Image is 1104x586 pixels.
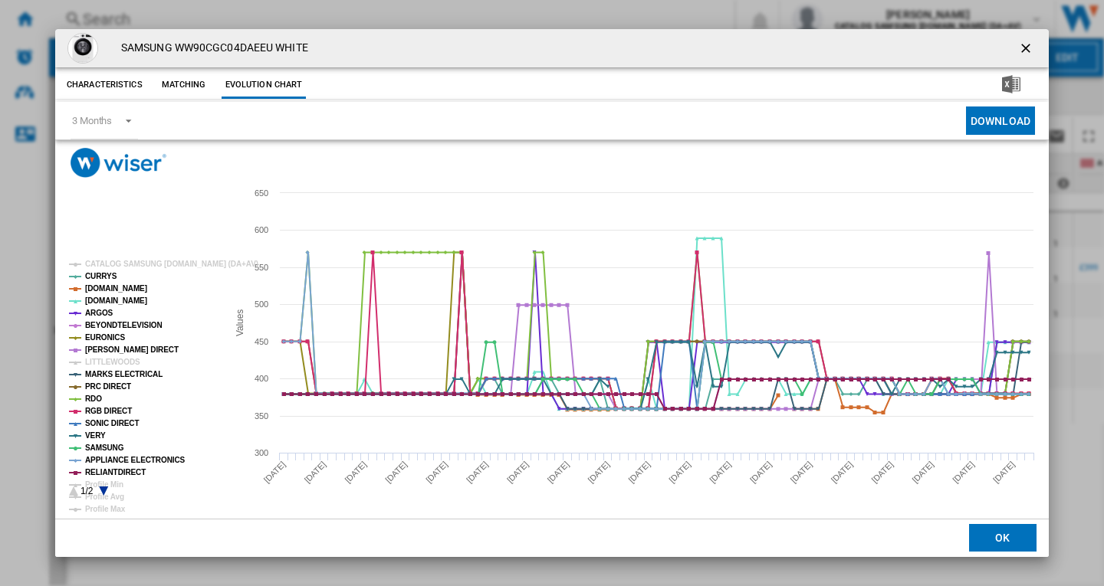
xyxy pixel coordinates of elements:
[85,358,140,366] tspan: LITTLEWOODS
[255,448,268,457] tspan: 300
[991,460,1017,485] tspan: [DATE]
[255,263,268,272] tspan: 550
[71,148,166,178] img: logo_wiser_300x94.png
[55,29,1049,557] md-dialog: Product popup
[85,272,117,280] tspan: CURRYS
[85,407,132,415] tspan: RGB DIRECT
[113,41,308,56] h4: SAMSUNG WW90CGC04DAEEU WHITE
[85,382,131,391] tspan: PRC DIRECT
[910,460,935,485] tspan: [DATE]
[383,460,409,485] tspan: [DATE]
[67,33,98,64] img: SAM-WW90CGC04DAEEU-A_800x800.jpg
[966,106,1035,135] button: Download
[255,337,268,346] tspan: 450
[85,370,163,378] tspan: MARKS ELECTRICAL
[748,460,774,485] tspan: [DATE]
[951,460,976,485] tspan: [DATE]
[85,419,139,427] tspan: SONIC DIRECT
[85,431,106,440] tspan: VERY
[969,524,1037,552] button: OK
[85,444,124,452] tspan: SAMSUNG
[343,460,368,485] tspan: [DATE]
[424,460,449,485] tspan: [DATE]
[85,493,124,501] tspan: Profile Avg
[1002,75,1020,93] img: excel-24x24.png
[85,260,258,268] tspan: CATALOG SAMSUNG [DOMAIN_NAME] (DA+AV)
[85,345,179,354] tspan: [PERSON_NAME] DIRECT
[85,480,123,489] tspan: Profile Min
[150,71,218,99] button: Matching
[255,374,268,383] tspan: 400
[262,460,287,485] tspan: [DATE]
[72,115,112,126] div: 3 Months
[869,460,895,485] tspan: [DATE]
[546,460,571,485] tspan: [DATE]
[1012,33,1043,64] button: getI18NText('BUTTONS.CLOSE_DIALOG')
[85,394,102,403] tspan: RDO
[667,460,692,485] tspan: [DATE]
[978,71,1045,99] button: Download in Excel
[85,333,125,342] tspan: EURONICS
[465,460,490,485] tspan: [DATE]
[85,309,113,317] tspan: ARGOS
[85,321,163,329] tspan: BEYONDTELEVISION
[85,468,146,476] tspan: RELIANTDIRECT
[626,460,652,485] tspan: [DATE]
[85,505,126,513] tspan: Profile Max
[1018,41,1037,59] ng-md-icon: getI18NText('BUTTONS.CLOSE_DIALOG')
[255,225,268,234] tspan: 600
[255,411,268,421] tspan: 350
[85,456,186,464] tspan: APPLIANCE ELECTRONICS
[235,309,245,336] tspan: Values
[255,188,268,198] tspan: 650
[708,460,733,485] tspan: [DATE]
[85,517,124,525] tspan: Market Min
[505,460,531,485] tspan: [DATE]
[255,300,268,309] tspan: 500
[586,460,612,485] tspan: [DATE]
[63,71,146,99] button: Characteristics
[789,460,814,485] tspan: [DATE]
[85,284,147,293] tspan: [DOMAIN_NAME]
[303,460,328,485] tspan: [DATE]
[85,296,147,305] tspan: [DOMAIN_NAME]
[830,460,855,485] tspan: [DATE]
[222,71,307,99] button: Evolution chart
[80,486,94,496] text: 1/2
